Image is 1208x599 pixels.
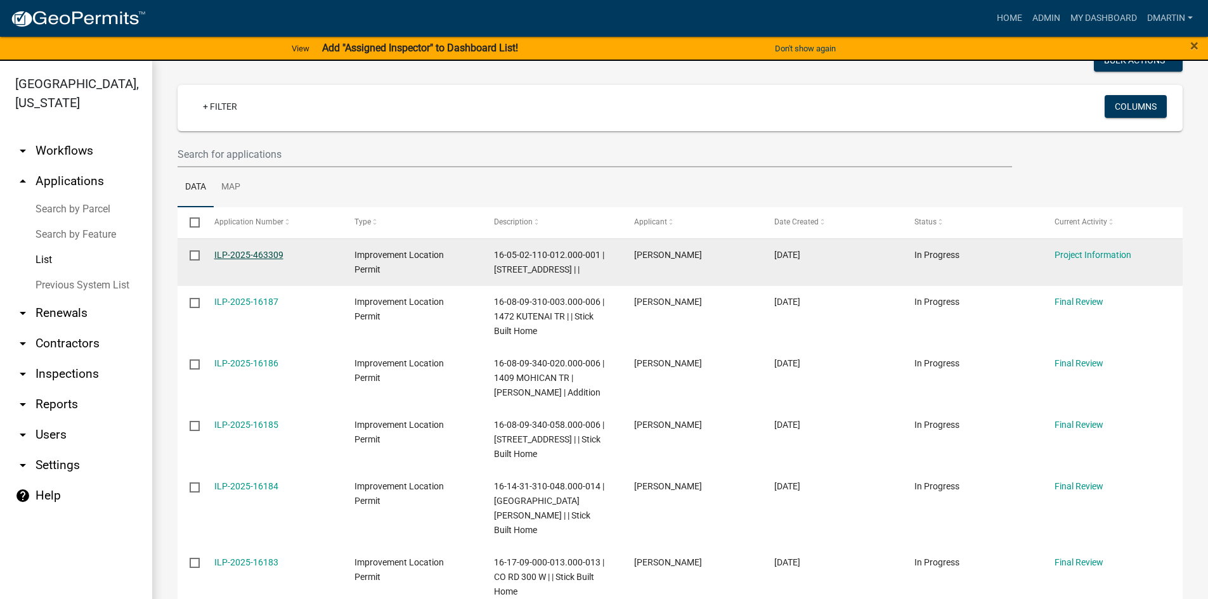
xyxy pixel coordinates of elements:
span: In Progress [914,358,959,368]
a: + Filter [193,95,247,118]
span: In Progress [914,557,959,567]
span: Improvement Location Permit [354,420,444,444]
span: In Progress [914,481,959,491]
span: Improvement Location Permit [354,297,444,321]
a: Project Information [1055,250,1131,260]
span: Description [494,217,533,226]
span: 16-08-09-310-003.000-006 | 1472 KUTENAI TR | | Stick Built Home [494,297,604,336]
span: Application Number [214,217,283,226]
span: Sarah Eckert [634,481,702,491]
span: Sarah Eckert [634,420,702,430]
span: Current Activity [1055,217,1107,226]
span: Date Created [774,217,819,226]
datatable-header-cell: Status [902,207,1042,238]
a: ILP-2025-16185 [214,420,278,430]
strong: Add "Assigned Inspector" to Dashboard List! [322,42,518,54]
span: In Progress [914,420,959,430]
a: ILP-2025-16184 [214,481,278,491]
button: Bulk Actions [1094,49,1183,72]
datatable-header-cell: Type [342,207,482,238]
i: arrow_drop_up [15,174,30,189]
a: Final Review [1055,358,1103,368]
span: Improvement Location Permit [354,481,444,506]
span: Joseph W Fleener [634,250,702,260]
a: ILP-2025-16187 [214,297,278,307]
i: arrow_drop_down [15,397,30,412]
button: Don't show again [770,38,841,59]
span: Sarah Eckert [634,557,702,567]
span: 08/11/2025 [774,481,800,491]
span: 16-05-02-110-012.000-001 | 6813 N OLD US HWY 421 | | [494,250,604,274]
datatable-header-cell: Current Activity [1042,207,1183,238]
datatable-header-cell: Date Created [762,207,902,238]
span: 16-08-09-340-058.000-006 | 1363 SANTEE DR | | Stick Built Home [494,420,604,459]
span: Sarah Eckert [634,297,702,307]
span: 08/12/2025 [774,358,800,368]
span: Applicant [634,217,667,226]
a: Data [178,167,214,208]
button: Close [1190,38,1198,53]
datatable-header-cell: Applicant [622,207,762,238]
a: ILP-2025-16183 [214,557,278,567]
a: View [287,38,315,59]
span: 16-08-09-340-020.000-006 | 1409 MOHICAN TR | Kenneth Lumkuhl | Addition [494,358,604,397]
a: Admin [1027,6,1065,30]
a: Final Review [1055,420,1103,430]
a: dmartin [1142,6,1198,30]
a: Home [992,6,1027,30]
span: Improvement Location Permit [354,358,444,383]
span: Improvement Location Permit [354,250,444,274]
span: 08/12/2025 [774,420,800,430]
a: ILP-2025-16186 [214,358,278,368]
a: Final Review [1055,297,1103,307]
span: 16-17-09-000-013.000-013 | CO RD 300 W | | Stick Built Home [494,557,604,596]
span: Improvement Location Permit [354,557,444,582]
i: arrow_drop_down [15,336,30,351]
span: 08/13/2025 [774,297,800,307]
i: arrow_drop_down [15,458,30,473]
a: Final Review [1055,481,1103,491]
a: ILP-2025-463309 [214,250,283,260]
button: Columns [1105,95,1167,118]
i: arrow_drop_down [15,306,30,321]
span: In Progress [914,250,959,260]
i: arrow_drop_down [15,143,30,158]
datatable-header-cell: Select [178,207,202,238]
span: Status [914,217,937,226]
span: 08/11/2025 [774,557,800,567]
input: Search for applications [178,141,1012,167]
span: Type [354,217,371,226]
i: help [15,488,30,503]
a: Final Review [1055,557,1103,567]
i: arrow_drop_down [15,427,30,442]
datatable-header-cell: Application Number [202,207,342,238]
span: In Progress [914,297,959,307]
span: 16-14-31-310-048.000-014 | N CANN ST | | Stick Built Home [494,481,604,534]
datatable-header-cell: Description [482,207,622,238]
a: My Dashboard [1065,6,1142,30]
span: Debbie Martin [634,358,702,368]
a: Map [214,167,248,208]
i: arrow_drop_down [15,366,30,382]
span: 08/13/2025 [774,250,800,260]
span: × [1190,37,1198,55]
